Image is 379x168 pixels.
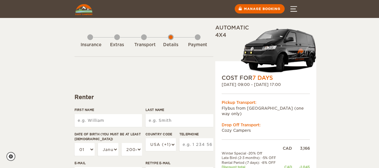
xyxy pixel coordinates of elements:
label: Last Name [146,107,213,112]
span: 7 Days [252,75,273,81]
label: Date of birth (You must be at least [DEMOGRAPHIC_DATA]) [75,132,142,142]
div: Pickup Transport: [222,100,310,105]
div: Extras [107,42,127,48]
td: Winter Special -20% Off [222,151,280,155]
label: First Name [75,107,142,112]
div: Automatic 4x4 [215,24,316,74]
div: Payment [188,42,207,48]
div: Renter [75,93,213,101]
img: stor-stuttur-old-new-5.png [241,26,316,74]
label: Retype E-mail [146,161,213,165]
div: [DATE] 09:00 - [DATE] 17:00 [222,82,310,87]
div: CAD [280,146,292,151]
div: Details [161,42,180,48]
label: Country Code [146,132,176,137]
a: Manage booking [235,4,285,13]
div: 3,166 [292,146,310,151]
td: Flybus from [GEOGRAPHIC_DATA] (one way only) [222,105,310,116]
td: Rental Period (7 days): -8% OFF [222,160,280,165]
div: Insurance [81,42,100,48]
input: e.g. William [75,114,142,127]
input: e.g. 1 234 567 890 [179,138,213,151]
div: Drop Off Transport: [222,122,310,128]
div: COST FOR [222,74,310,82]
div: Transport [134,42,154,48]
label: E-mail [75,161,142,165]
input: e.g. Smith [146,114,213,127]
label: Telephone [179,132,213,137]
td: Cozy Campers [222,128,310,133]
td: Late Bird (2-3 months): -5% OFF [222,155,280,160]
img: Cozy Campers [75,4,92,15]
a: Cookie settings [6,152,20,161]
